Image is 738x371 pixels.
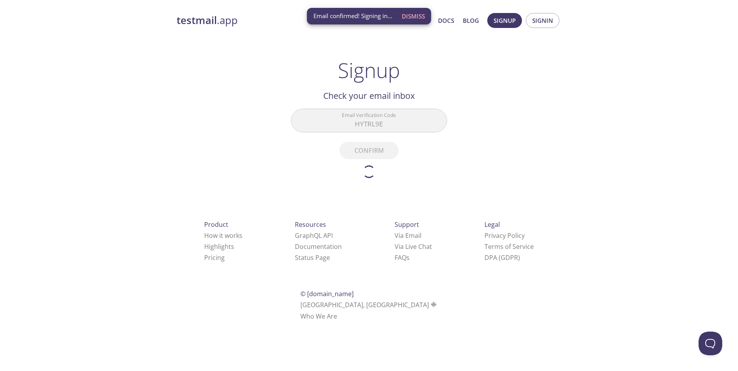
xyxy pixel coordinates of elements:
button: Signin [526,13,559,28]
a: Status Page [295,253,330,262]
span: Product [204,220,228,229]
strong: testmail [177,13,217,27]
h1: Signup [338,58,400,82]
a: Via Email [395,231,421,240]
a: Who We Are [300,312,337,321]
span: © [DOMAIN_NAME] [300,289,354,298]
span: Signin [532,15,553,26]
span: [GEOGRAPHIC_DATA], [GEOGRAPHIC_DATA] [300,301,438,309]
button: Dismiss [399,9,428,24]
span: Legal [485,220,500,229]
span: Resources [295,220,326,229]
a: Via Live Chat [395,242,432,251]
button: Signup [487,13,522,28]
a: How it works [204,231,242,240]
span: Email confirmed! Signing in... [313,12,392,20]
a: DPA (GDPR) [485,253,520,262]
a: Pricing [204,253,225,262]
iframe: Help Scout Beacon - Open [699,332,722,355]
span: s [406,253,410,262]
a: GraphQL API [295,231,333,240]
h2: Check your email inbox [291,89,447,102]
a: Docs [438,15,454,26]
a: Terms of Service [485,242,534,251]
a: testmail.app [177,14,362,27]
span: Support [395,220,419,229]
a: Blog [463,15,479,26]
a: Privacy Policy [485,231,525,240]
a: FAQ [395,253,410,262]
a: Documentation [295,242,342,251]
span: Signup [494,15,516,26]
a: Highlights [204,242,234,251]
span: Dismiss [402,11,425,21]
